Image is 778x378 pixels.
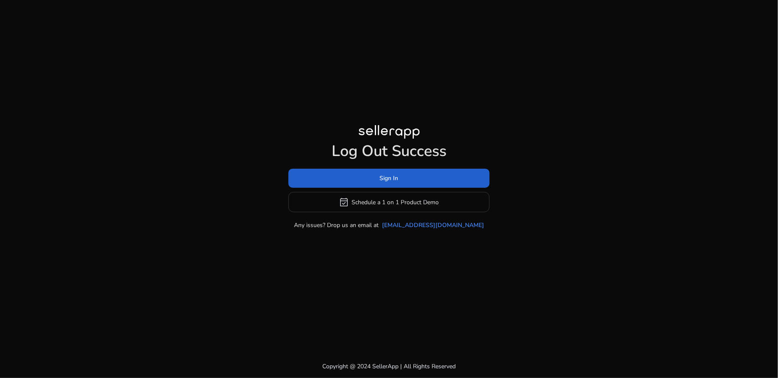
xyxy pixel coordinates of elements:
[288,169,490,188] button: Sign In
[288,192,490,212] button: event_availableSchedule a 1 on 1 Product Demo
[382,221,484,230] a: [EMAIL_ADDRESS][DOMAIN_NAME]
[339,197,349,207] span: event_available
[294,221,379,230] p: Any issues? Drop us an email at
[288,142,490,160] h1: Log Out Success
[380,174,399,183] span: Sign In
